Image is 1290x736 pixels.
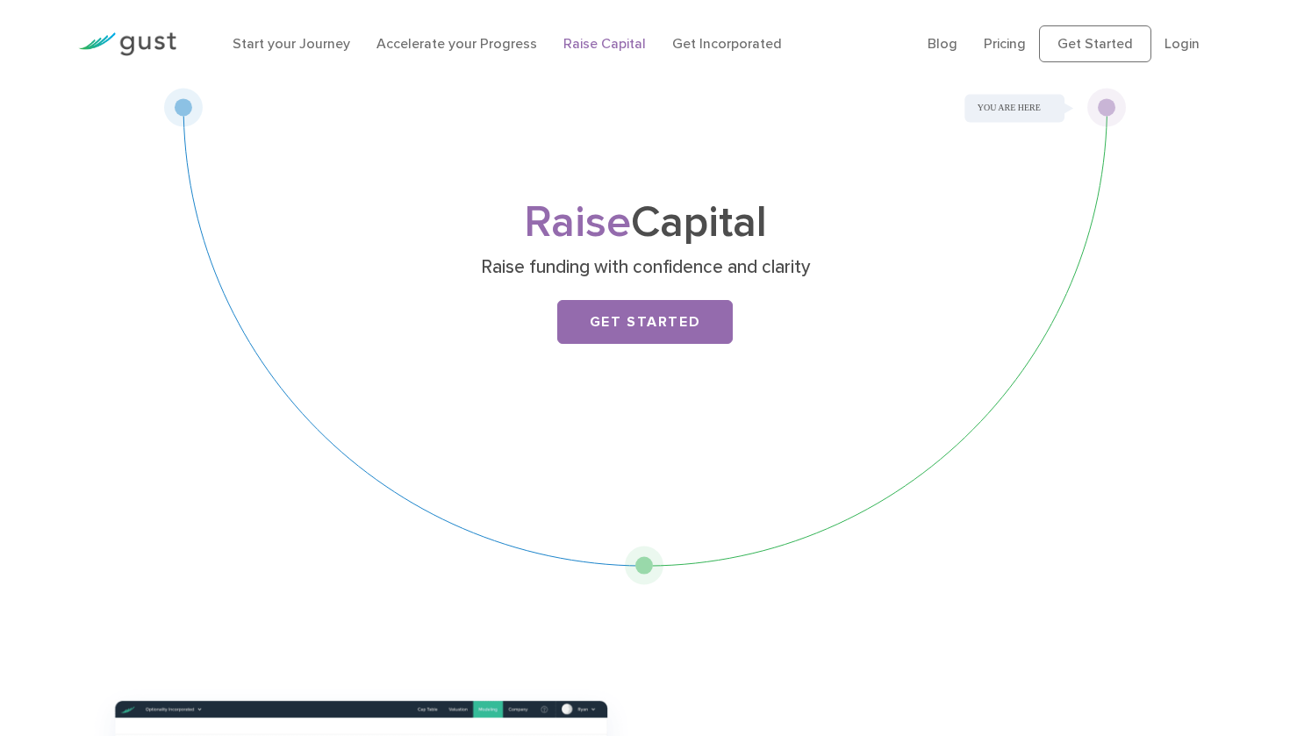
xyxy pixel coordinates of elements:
a: Get Incorporated [672,35,782,52]
p: Raise funding with confidence and clarity [305,255,985,280]
a: Pricing [984,35,1026,52]
h1: Capital [298,203,992,243]
span: Raise [524,197,631,248]
a: Blog [928,35,957,52]
img: Gust Logo [78,32,176,56]
a: Get Started [1039,25,1151,62]
a: Raise Capital [563,35,646,52]
a: Login [1165,35,1200,52]
a: Start your Journey [233,35,350,52]
a: Get Started [557,300,733,344]
a: Accelerate your Progress [376,35,537,52]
